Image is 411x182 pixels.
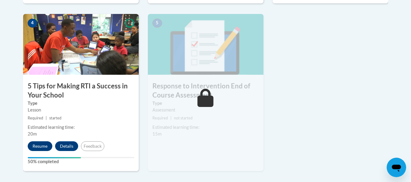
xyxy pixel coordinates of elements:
[152,100,259,107] label: Type
[28,124,134,131] div: Estimated learning time:
[152,116,168,120] span: Required
[28,19,37,28] span: 4
[152,19,162,28] span: 5
[28,116,43,120] span: Required
[28,141,52,151] button: Resume
[46,116,47,120] span: |
[81,141,104,151] button: Feedback
[148,14,263,75] img: Course Image
[170,116,172,120] span: |
[28,158,134,165] label: 50% completed
[55,141,78,151] button: Details
[174,116,193,120] span: not started
[28,131,37,136] span: 20m
[28,100,134,107] label: Type
[387,158,406,177] iframe: Button to launch messaging window
[23,14,139,75] img: Course Image
[152,124,259,131] div: Estimated learning time:
[148,81,263,100] h3: Response to Intervention End of Course Assessment
[23,81,139,100] h3: 5 Tips for Making RTI a Success in Your School
[152,107,259,113] div: Assessment
[28,107,134,113] div: Lesson
[28,157,81,158] div: Your progress
[152,131,162,136] span: 15m
[49,116,61,120] span: started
